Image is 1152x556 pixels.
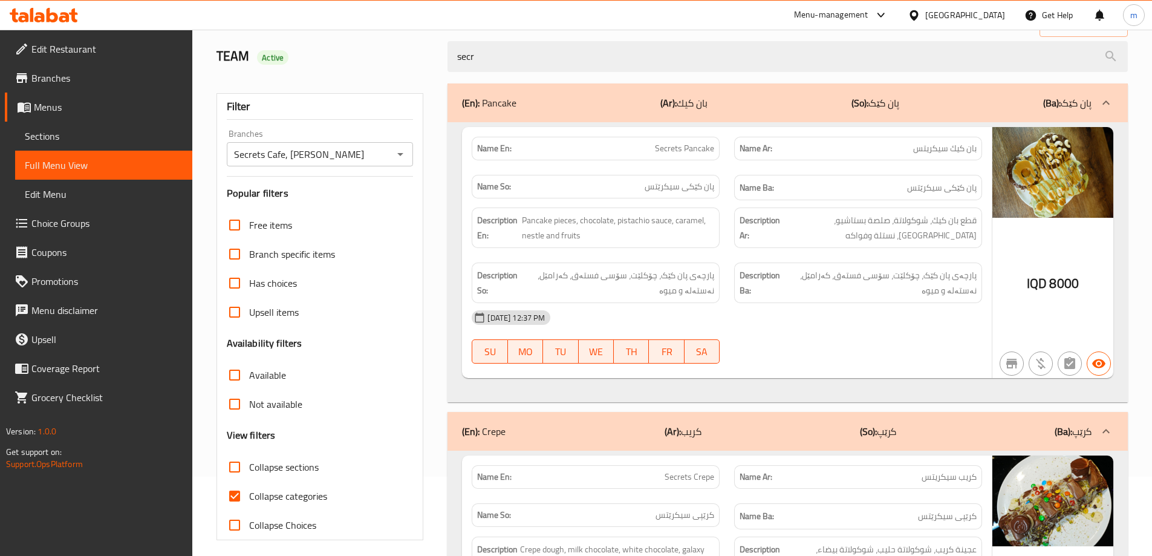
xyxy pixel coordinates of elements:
[5,34,192,64] a: Edit Restaurant
[227,336,302,350] h3: Availability filters
[740,268,784,298] strong: Description Ba:
[31,303,183,318] span: Menu disclaimer
[462,96,516,110] p: Pancake
[649,339,684,364] button: FR
[25,129,183,143] span: Sections
[462,94,480,112] b: (En):
[216,47,434,65] h2: TEAM
[794,8,868,22] div: Menu-management
[31,216,183,231] span: Choice Groups
[477,142,512,155] strong: Name En:
[740,213,780,243] strong: Description Ar:
[483,312,550,324] span: [DATE] 12:37 PM
[5,296,192,325] a: Menu disclaimer
[25,158,183,172] span: Full Menu View
[447,41,1128,72] input: search
[1043,94,1061,112] b: (Ba):
[227,186,414,200] h3: Popular filters
[740,180,774,195] strong: Name Ba:
[1027,272,1047,295] span: IQD
[5,354,192,383] a: Coverage Report
[477,471,512,483] strong: Name En:
[786,268,977,298] span: پارچەی پان کێک، چۆکلێت، سۆسی فستەق، کەرامێل، نەستەلە و میوە
[660,94,677,112] b: (Ar):
[1130,8,1137,22] span: m
[523,268,714,298] span: پارچەی پان کێک، چۆکلێت، سۆسی فستەق، کەرامێل، نەستەلە و میوە
[1043,96,1092,110] p: پان کێک
[860,422,877,440] b: (So):
[477,509,511,522] strong: Name So:
[462,424,506,439] p: Crepe
[1049,272,1079,295] span: 8000
[15,151,192,180] a: Full Menu View
[31,390,183,405] span: Grocery Checklist
[654,343,679,361] span: FR
[925,8,1005,22] div: [GEOGRAPHIC_DATA]
[15,180,192,209] a: Edit Menu
[5,209,192,238] a: Choice Groups
[645,180,714,193] span: پان کێکی سیکرێتس
[860,424,896,439] p: کرێپ
[907,180,977,195] span: پان کێکی سیکرێتس
[660,96,708,110] p: بان كيك
[257,52,288,64] span: Active
[513,343,538,361] span: MO
[1058,352,1082,376] button: Not has choices
[922,471,977,483] span: كريب سيكريتس
[689,343,715,361] span: SA
[249,305,299,319] span: Upsell items
[227,428,276,442] h3: View filters
[740,471,772,483] strong: Name Ar:
[1049,18,1118,33] span: Export Menu
[31,361,183,376] span: Coverage Report
[249,368,286,382] span: Available
[447,412,1128,451] div: (En): Crepe(Ar):كريب(So):کرێپ(Ba):کرێپ
[614,339,649,364] button: TH
[851,96,899,110] p: پان کێک
[1029,352,1053,376] button: Purchased item
[913,142,977,155] span: بان كيك سيكريتس
[249,218,292,232] span: Free items
[31,71,183,85] span: Branches
[249,247,335,261] span: Branch specific items
[477,343,503,361] span: SU
[5,64,192,93] a: Branches
[31,274,183,289] span: Promotions
[1087,352,1111,376] button: Available
[15,122,192,151] a: Sections
[665,424,701,439] p: كريب
[477,213,519,243] strong: Description En:
[1000,352,1024,376] button: Not branch specific item
[522,213,714,243] span: Pancake pieces, chocolate, pistachio sauce, caramel, nestle and fruits
[665,471,714,483] span: Secrets Crepe
[472,339,507,364] button: SU
[5,383,192,412] a: Grocery Checklist
[249,460,319,474] span: Collapse sections
[851,94,868,112] b: (So):
[619,343,644,361] span: TH
[5,238,192,267] a: Coupons
[6,424,36,439] span: Version:
[918,509,977,524] span: کرێپی سیکرێتس
[249,518,316,532] span: Collapse Choices
[5,325,192,354] a: Upsell
[6,456,83,472] a: Support.OpsPlatform
[1055,424,1092,439] p: کرێپ
[656,509,714,522] span: کرێپی سیکرێتس
[5,267,192,296] a: Promotions
[37,424,56,439] span: 1.0.0
[462,422,480,440] b: (En):
[740,142,772,155] strong: Name Ar:
[992,456,1113,546] img: %D9%83%D8%B1%D9%8A%D8%A8_%D8%A7%D8%B3%D8%B1%D8%A7%D8%B1638918129203501495.jpg
[740,509,774,524] strong: Name Ba:
[249,276,297,290] span: Has choices
[227,94,414,120] div: Filter
[992,127,1113,218] img: %D8%A8%D8%A7%D9%86%D9%83%D9%8A%D9%83_%D8%A7%D8%B3%D8%B1%D8%A7%D8%B1638918102804055303.jpg
[6,444,62,460] span: Get support on:
[1055,422,1072,440] b: (Ba):
[31,42,183,56] span: Edit Restaurant
[257,50,288,65] div: Active
[25,187,183,201] span: Edit Menu
[548,343,573,361] span: TU
[31,332,183,347] span: Upsell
